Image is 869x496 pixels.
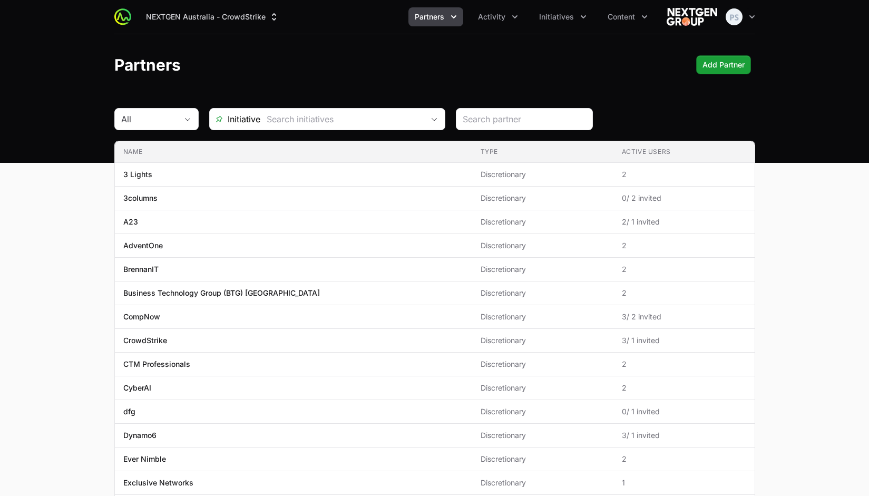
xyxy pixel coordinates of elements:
[260,109,424,130] input: Search initiatives
[622,217,746,227] span: 2 / 1 invited
[140,7,286,26] div: Supplier switch menu
[481,288,605,298] span: Discretionary
[481,406,605,417] span: Discretionary
[123,312,160,322] p: CompNow
[622,406,746,417] span: 0 / 1 invited
[622,240,746,251] span: 2
[478,12,505,22] span: Activity
[123,406,135,417] p: dfg
[533,7,593,26] div: Initiatives menu
[115,141,472,163] th: Name
[667,6,717,27] img: NEXTGEN Australia
[622,430,746,441] span: 3 / 1 invited
[622,383,746,393] span: 2
[539,12,574,22] span: Initiatives
[415,12,444,22] span: Partners
[481,335,605,346] span: Discretionary
[481,217,605,227] span: Discretionary
[121,113,177,125] div: All
[115,109,198,130] button: All
[622,335,746,346] span: 3 / 1 invited
[123,240,163,251] p: AdventOne
[481,359,605,369] span: Discretionary
[622,264,746,275] span: 2
[123,169,152,180] p: 3 Lights
[481,478,605,488] span: Discretionary
[696,55,751,74] button: Add Partner
[123,383,151,393] p: CyberAI
[408,7,463,26] button: Partners
[622,478,746,488] span: 1
[622,312,746,322] span: 3 / 2 invited
[608,12,635,22] span: Content
[702,59,745,71] span: Add Partner
[481,240,605,251] span: Discretionary
[481,193,605,203] span: Discretionary
[123,478,193,488] p: Exclusive Networks
[481,430,605,441] span: Discretionary
[481,169,605,180] span: Discretionary
[123,193,158,203] p: 3columns
[123,454,166,464] p: Ever Nimble
[131,7,654,26] div: Main navigation
[140,7,286,26] button: NEXTGEN Australia - CrowdStrike
[622,454,746,464] span: 2
[463,113,586,125] input: Search partner
[123,288,320,298] p: Business Technology Group (BTG) [GEOGRAPHIC_DATA]
[622,359,746,369] span: 2
[123,264,159,275] p: BrennanIT
[210,113,260,125] span: Initiative
[601,7,654,26] button: Content
[123,430,157,441] p: Dynamo6
[622,288,746,298] span: 2
[601,7,654,26] div: Content menu
[472,7,524,26] div: Activity menu
[726,8,743,25] img: Peter Spillane
[696,55,751,74] div: Primary actions
[481,383,605,393] span: Discretionary
[613,141,755,163] th: Active Users
[123,217,138,227] p: A23
[481,264,605,275] span: Discretionary
[472,141,613,163] th: Type
[114,55,181,74] h1: Partners
[472,7,524,26] button: Activity
[123,335,167,346] p: CrowdStrike
[622,193,746,203] span: 0 / 2 invited
[533,7,593,26] button: Initiatives
[114,8,131,25] img: ActivitySource
[424,109,445,130] div: Open
[481,454,605,464] span: Discretionary
[123,359,190,369] p: CTM Professionals
[408,7,463,26] div: Partners menu
[481,312,605,322] span: Discretionary
[622,169,746,180] span: 2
